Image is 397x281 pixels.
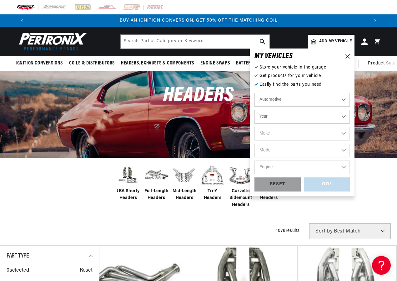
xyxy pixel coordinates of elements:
span: Add my vehicle [319,38,352,44]
span: Mid-Length Headers [172,188,197,202]
img: Tri-Y Headers [200,163,225,188]
summary: Ignition Conversions [16,56,66,71]
img: Corvette Sidemount Headers [228,163,253,188]
button: search button [256,35,269,49]
span: Headers [163,85,234,106]
a: Tri-Y Headers Tri-Y Headers [200,163,225,202]
a: Corvette Sidemount Headers Corvette Sidemount Headers [228,163,253,209]
span: Corvette Sidemount Headers [228,188,253,209]
input: Search Part #, Category or Keyword [121,35,269,49]
summary: Coils & Distributors [66,56,118,71]
p: Easily find the parts you need [254,81,350,88]
span: Engine Swaps [200,60,230,67]
img: JBA Shorty Headers [116,165,141,186]
span: Part Type [7,253,29,259]
button: Translation missing: en.sections.announcements.previous_announcement [16,14,28,27]
select: Engine [254,161,350,174]
img: Mid-Length Headers [172,163,197,188]
select: Sort by [309,223,391,239]
a: BUY AN IGNITION CONVERSION, GET 50% OFF THE MATCHING COIL [120,18,278,23]
div: RESET [254,177,301,192]
span: Full-Length Headers [144,188,169,202]
select: Ride Type [254,93,350,107]
span: Battery Products [236,60,275,67]
span: Headers, Exhausts & Components [121,60,194,67]
img: Full-Length Headers [144,165,169,185]
h6: MY VEHICLE S [254,53,293,59]
summary: Headers, Exhausts & Components [118,56,197,71]
span: Ignition Conversions [16,60,63,67]
div: Announcement [28,17,369,24]
span: Sort by [315,229,333,234]
span: Coils & Distributors [69,60,115,67]
div: 1 of 3 [28,17,369,24]
select: Year [254,110,350,124]
span: Tri-Y Headers [200,188,225,202]
a: Mid-Length Headers Mid-Length Headers [172,163,197,202]
span: 0 selected [7,267,29,275]
a: JBA Shorty Headers JBA Shorty Headers [116,163,141,202]
span: Reset [80,267,93,275]
img: Pertronix [16,31,88,52]
p: Get products for your vehicle [254,73,350,79]
span: JBA Shorty Headers [116,188,141,202]
p: Store your vehicle in the garage [254,64,350,71]
span: 1078 results [276,228,300,233]
a: Add my vehicle [308,35,354,49]
select: Make [254,127,350,140]
a: Full-Length Headers Full-Length Headers [144,163,169,202]
select: Model [254,144,350,157]
button: Translation missing: en.sections.announcements.next_announcement [369,14,381,27]
summary: Engine Swaps [197,56,233,71]
summary: Battery Products [233,56,279,71]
